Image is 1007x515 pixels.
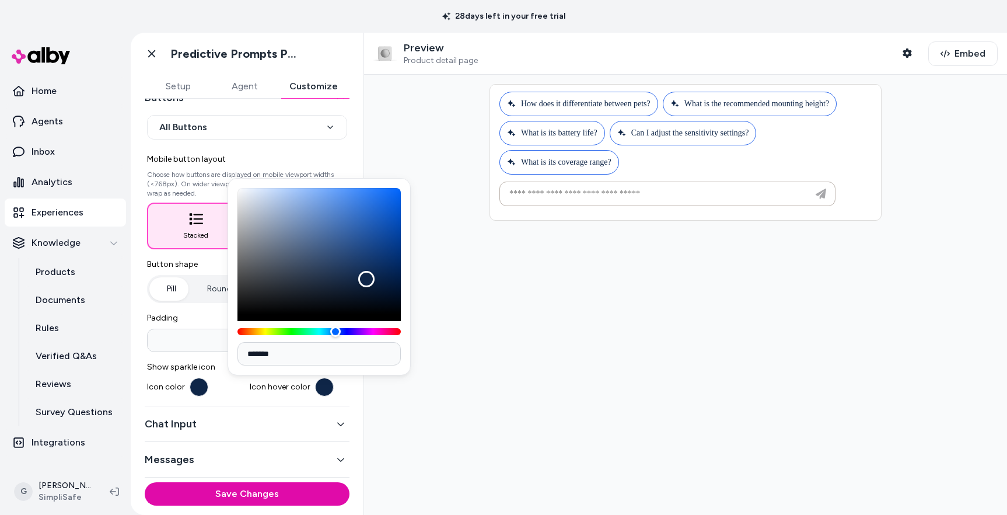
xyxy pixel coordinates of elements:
a: Experiences [5,199,126,227]
button: Setup [145,75,211,98]
span: Button shape [147,259,347,270]
p: Products [36,265,75,279]
span: Product detail page [404,55,478,66]
div: Color [237,188,401,314]
p: Verified Q&As [36,349,97,363]
p: Integrations [32,436,85,450]
div: Buttons [145,115,349,396]
button: G[PERSON_NAME]SimpliSafe [7,473,100,510]
p: Choose how buttons are displayed on mobile viewport widths (<768px). On wider viewports, buttons ... [147,170,347,198]
a: Inbox [5,138,126,166]
button: Rounded [195,277,253,301]
span: G [14,482,33,501]
button: Stacked [147,203,245,249]
a: Home [5,77,126,105]
p: Survey Questions [36,405,113,419]
p: Documents [36,293,85,307]
p: 28 days left in your free trial [435,11,572,22]
p: [PERSON_NAME] [39,480,91,492]
span: Stacked [183,231,208,240]
span: Mobile button layout [147,154,347,165]
p: Inbox [32,145,55,159]
button: Embed [928,41,998,66]
span: SimpliSafe [39,492,91,503]
button: Agent [211,75,278,98]
button: Customize [278,75,349,98]
button: All Buttons [147,115,347,140]
h1: Predictive Prompts PDP [170,47,302,61]
span: Embed [954,47,985,61]
button: Pill [149,277,193,301]
div: Hue [237,328,401,335]
a: Rules [24,314,126,342]
button: Messages [145,451,349,468]
p: Home [32,84,57,98]
a: Verified Q&As [24,342,126,370]
a: Survey Questions [24,398,126,426]
p: Experiences [32,206,83,220]
img: Motion Sensor Gen 2 [373,42,397,65]
span: Show sparkle icon [147,361,347,373]
a: Products [24,258,126,286]
a: Analytics [5,168,126,196]
p: Knowledge [32,236,81,250]
span: Icon hover color [250,381,310,393]
img: alby Logo [12,47,70,64]
p: Agents [32,114,63,128]
button: Chat Input [145,416,349,432]
a: Documents [24,286,126,314]
a: Agents [5,107,126,135]
a: Reviews [24,370,126,398]
span: Icon color [147,381,185,393]
button: Save Changes [145,482,349,506]
p: Analytics [32,175,72,189]
a: Integrations [5,429,126,457]
p: Rules [36,321,59,335]
p: Preview [404,41,478,55]
button: Knowledge [5,229,126,257]
label: Padding [147,312,347,324]
p: Reviews [36,377,71,391]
